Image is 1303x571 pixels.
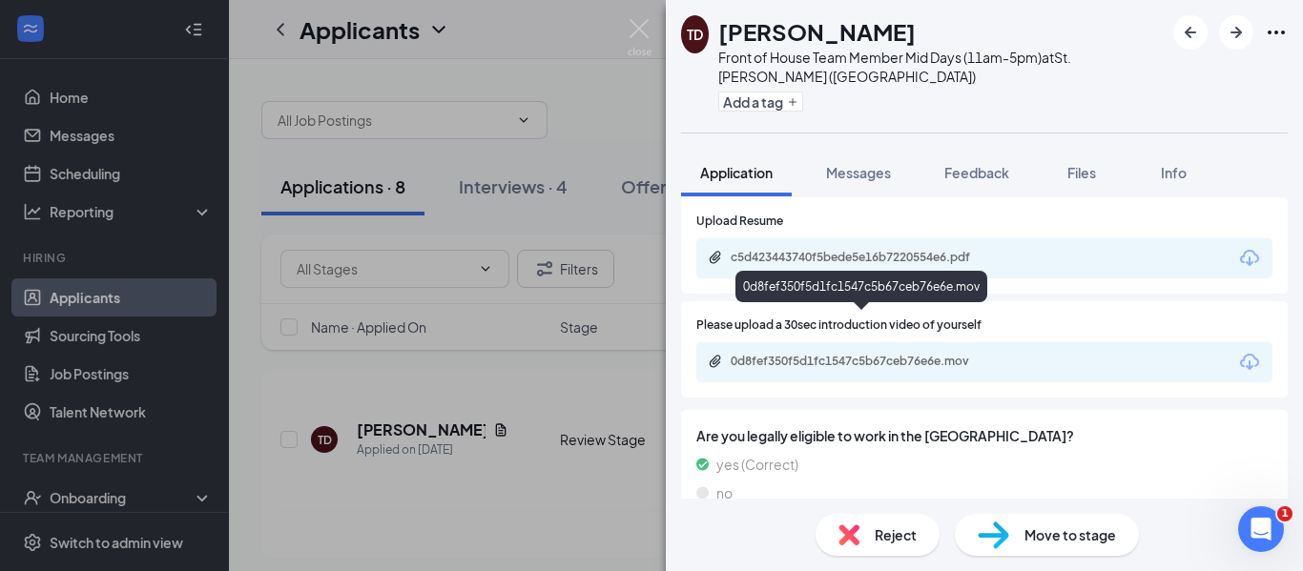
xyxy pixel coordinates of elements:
[1024,524,1116,545] span: Move to stage
[1225,21,1248,44] svg: ArrowRight
[1219,15,1253,50] button: ArrowRight
[875,524,917,545] span: Reject
[1179,21,1202,44] svg: ArrowLeftNew
[708,250,723,265] svg: Paperclip
[1067,164,1096,181] span: Files
[944,164,1009,181] span: Feedback
[1265,21,1288,44] svg: Ellipses
[708,250,1017,268] a: Paperclipc5d423443740f5bede5e16b7220554e6.pdf
[1277,506,1293,521] span: 1
[696,316,982,335] span: Please upload a 30sec introduction video of yourself
[708,354,1017,372] a: Paperclip0d8fef350f5d1fc1547c5b67ceb76e6e.mov
[700,164,773,181] span: Application
[708,354,723,369] svg: Paperclip
[687,25,703,44] div: TD
[1173,15,1208,50] button: ArrowLeftNew
[826,164,891,181] span: Messages
[735,271,987,302] div: 0d8fef350f5d1fc1547c5b67ceb76e6e.mov
[718,48,1164,86] div: Front of House Team Member Mid Days (11am-5pm) at St. [PERSON_NAME] ([GEOGRAPHIC_DATA])
[1238,351,1261,374] svg: Download
[716,482,733,503] span: no
[731,250,998,265] div: c5d423443740f5bede5e16b7220554e6.pdf
[696,213,783,231] span: Upload Resume
[716,454,798,475] span: yes (Correct)
[731,354,998,369] div: 0d8fef350f5d1fc1547c5b67ceb76e6e.mov
[718,92,803,112] button: PlusAdd a tag
[718,15,916,48] h1: [PERSON_NAME]
[1161,164,1187,181] span: Info
[1238,506,1284,552] iframe: Intercom live chat
[787,96,798,108] svg: Plus
[696,425,1272,446] span: Are you legally eligible to work in the [GEOGRAPHIC_DATA]?
[1238,247,1261,270] svg: Download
